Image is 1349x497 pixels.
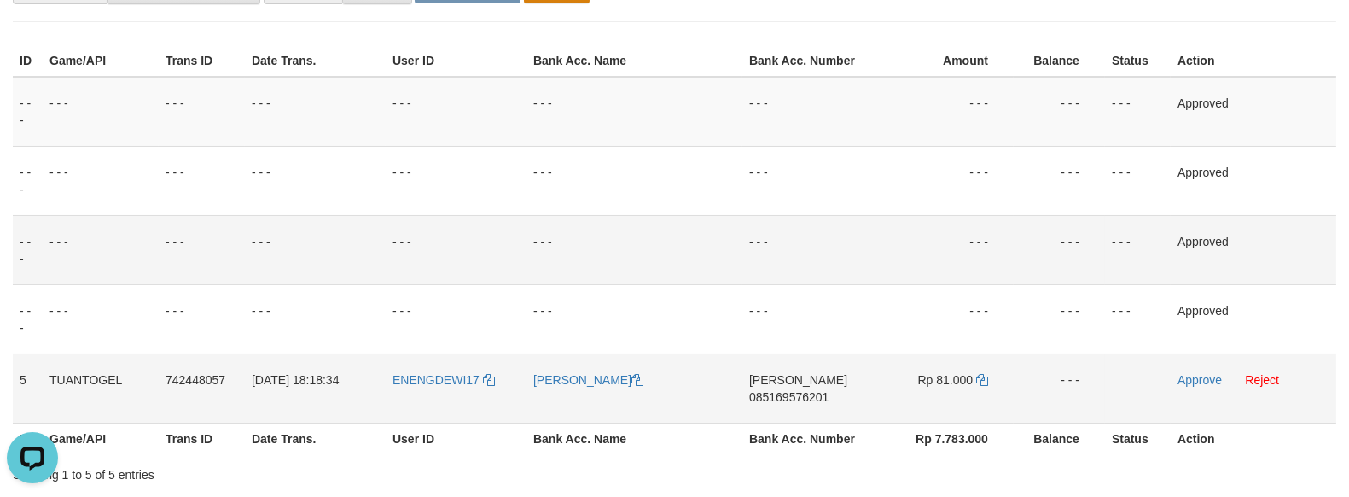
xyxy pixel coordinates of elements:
td: Approved [1171,77,1336,147]
th: Bank Acc. Name [526,45,742,77]
td: - - - [43,284,159,354]
td: - - - [526,77,742,147]
a: Copy 81000 to clipboard [976,373,988,387]
td: - - - [245,77,386,147]
th: ID [13,45,43,77]
td: - - - [1105,146,1171,215]
th: Trans ID [159,45,245,77]
span: [DATE] 18:18:34 [252,373,339,387]
td: - - - [526,146,742,215]
th: Balance [1014,45,1105,77]
td: - - - [1014,284,1105,354]
th: Status [1105,423,1171,454]
td: - - - [1105,284,1171,354]
td: - - - [245,215,386,284]
td: - - - [13,284,43,354]
td: - - - [159,146,245,215]
th: Game/API [43,423,159,454]
th: User ID [386,45,526,77]
a: [PERSON_NAME] [533,373,643,387]
td: 5 [13,354,43,423]
td: - - - [245,146,386,215]
th: Date Trans. [245,45,386,77]
th: Action [1171,45,1336,77]
th: Status [1105,45,1171,77]
th: Game/API [43,45,159,77]
th: Rp 7.783.000 [875,423,1014,454]
td: - - - [1105,215,1171,284]
td: - - - [159,215,245,284]
td: - - - [742,77,875,147]
th: Balance [1014,423,1105,454]
span: Rp 81.000 [918,373,974,387]
td: - - - [875,215,1014,284]
td: - - - [13,146,43,215]
td: - - - [742,146,875,215]
td: - - - [386,284,526,354]
td: - - - [245,284,386,354]
th: ID [13,423,43,454]
td: - - - [159,77,245,147]
a: ENENGDEWI17 [392,373,495,387]
td: - - - [742,284,875,354]
td: - - - [1105,77,1171,147]
td: - - - [875,146,1014,215]
th: Date Trans. [245,423,386,454]
td: - - - [875,77,1014,147]
span: ENENGDEWI17 [392,373,480,387]
th: Bank Acc. Number [742,45,875,77]
th: Amount [875,45,1014,77]
td: - - - [1014,77,1105,147]
th: Trans ID [159,423,245,454]
td: - - - [43,77,159,147]
td: Approved [1171,146,1336,215]
th: Action [1171,423,1336,454]
a: Reject [1245,373,1279,387]
td: - - - [159,284,245,354]
td: - - - [13,215,43,284]
td: Approved [1171,284,1336,354]
th: Bank Acc. Number [742,423,875,454]
td: - - - [875,284,1014,354]
td: Approved [1171,215,1336,284]
td: - - - [386,146,526,215]
td: - - - [386,215,526,284]
a: Approve [1177,373,1222,387]
td: - - - [386,77,526,147]
td: - - - [13,77,43,147]
td: - - - [1014,146,1105,215]
span: [PERSON_NAME] [749,373,847,387]
td: - - - [43,146,159,215]
span: Copy 085169576201 to clipboard [749,390,829,404]
td: - - - [1014,215,1105,284]
td: - - - [742,215,875,284]
button: Open LiveChat chat widget [7,7,58,58]
th: Bank Acc. Name [526,423,742,454]
td: - - - [43,215,159,284]
td: - - - [526,215,742,284]
span: 742448057 [166,373,225,387]
div: Showing 1 to 5 of 5 entries [13,459,549,483]
td: - - - [526,284,742,354]
td: - - - [1014,354,1105,423]
th: User ID [386,423,526,454]
td: TUANTOGEL [43,354,159,423]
